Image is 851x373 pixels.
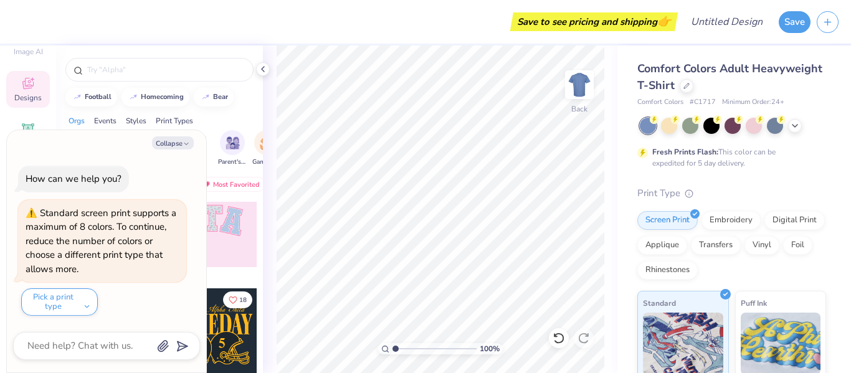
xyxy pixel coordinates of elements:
input: Untitled Design [681,9,773,34]
button: Pick a print type [21,288,98,316]
div: bear [213,93,228,100]
span: Minimum Order: 24 + [722,97,784,108]
img: trend_line.gif [201,93,211,101]
div: filter for Parent's Weekend [218,130,247,167]
div: Most Favorited [195,177,265,192]
div: football [85,93,112,100]
input: Try "Alpha" [86,64,245,76]
span: 100 % [480,343,500,354]
span: 👉 [657,14,671,29]
button: bear [194,88,234,106]
span: Designs [14,93,42,103]
div: Orgs [69,115,85,126]
button: Collapse [152,136,194,149]
span: Standard [643,296,676,309]
div: Print Type [637,186,826,201]
div: Print Types [156,115,193,126]
img: Parent's Weekend Image [226,136,240,150]
img: trend_line.gif [72,93,82,101]
span: # C1717 [690,97,716,108]
button: Like [223,291,252,308]
div: Embroidery [701,211,761,230]
button: football [65,88,117,106]
div: homecoming [141,93,184,100]
div: Back [571,103,587,115]
strong: Fresh Prints Flash: [652,147,718,157]
span: 18 [239,297,247,303]
span: Puff Ink [741,296,767,309]
button: filter button [218,130,247,167]
div: Screen Print [637,211,698,230]
div: Rhinestones [637,261,698,280]
div: How can we help you? [26,172,121,185]
div: Styles [126,115,146,126]
div: Digital Print [764,211,825,230]
button: Save [779,11,811,33]
span: Comfort Colors [637,97,683,108]
span: Game Day [252,158,281,167]
span: Image AI [14,47,43,57]
div: This color can be expedited for 5 day delivery. [652,146,806,169]
button: filter button [252,130,281,167]
span: Parent's Weekend [218,158,247,167]
div: Standard screen print supports a maximum of 8 colors. To continue, reduce the number of colors or... [26,207,176,275]
div: Transfers [691,236,741,255]
div: Foil [783,236,812,255]
div: Applique [637,236,687,255]
img: Back [567,72,592,97]
button: homecoming [121,88,189,106]
div: Events [94,115,116,126]
div: Save to see pricing and shipping [513,12,675,31]
img: trend_line.gif [128,93,138,101]
img: Game Day Image [260,136,274,150]
span: Comfort Colors Adult Heavyweight T-Shirt [637,61,822,93]
div: filter for Game Day [252,130,281,167]
div: Vinyl [744,236,779,255]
